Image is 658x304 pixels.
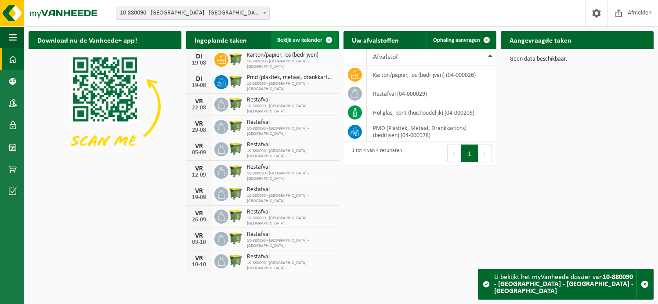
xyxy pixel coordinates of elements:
span: 10-880090 - [GEOGRAPHIC_DATA] - [GEOGRAPHIC_DATA] [247,148,334,159]
img: WB-1100-HPE-GN-50 [228,231,243,246]
div: VR [190,98,208,105]
div: VR [190,143,208,150]
span: Restafval [247,119,334,126]
td: karton/papier, los (bedrijven) (04-000026) [367,65,496,84]
img: Download de VHEPlus App [29,49,181,163]
span: 10-880090 - PORT DE BRUXELLES - QUAI DE HEEMBEEK - NEDER-OVER-HEEMBEEK [116,7,270,20]
span: 10-880090 - [GEOGRAPHIC_DATA] - [GEOGRAPHIC_DATA] [247,126,334,137]
div: 05-09 [190,150,208,156]
div: 19-08 [190,83,208,89]
a: Bekijk uw kalender [271,31,338,49]
span: 10-880090 - [GEOGRAPHIC_DATA] - [GEOGRAPHIC_DATA] [247,193,334,204]
div: VR [190,188,208,195]
img: WB-1100-HPE-GN-50 [228,74,243,89]
span: 10-880090 - [GEOGRAPHIC_DATA] - [GEOGRAPHIC_DATA] [247,59,334,69]
img: WB-1100-HPE-GN-50 [228,141,243,156]
div: 10-10 [190,262,208,268]
div: 1 tot 4 van 4 resultaten [348,144,402,163]
div: VR [190,255,208,262]
div: U bekijkt het myVanheede dossier van [494,269,636,299]
div: DI [190,76,208,83]
p: Geen data beschikbaar. [510,56,645,62]
div: VR [190,232,208,239]
div: DI [190,53,208,60]
td: hol glas, bont (huishoudelijk) (04-000209) [367,103,496,122]
div: VR [190,210,208,217]
h2: Uw afvalstoffen [343,31,408,48]
img: WB-1100-HPE-GN-50 [228,186,243,201]
span: Ophaling aanvragen [433,37,480,43]
a: Ophaling aanvragen [426,31,495,49]
span: Restafval [247,186,334,193]
h2: Aangevraagde taken [501,31,580,48]
span: 10-880090 - [GEOGRAPHIC_DATA] - [GEOGRAPHIC_DATA] [247,238,334,249]
span: Afvalstof [373,54,398,61]
div: VR [190,120,208,127]
div: 19-09 [190,195,208,201]
span: Restafval [247,164,334,171]
td: PMD (Plastiek, Metaal, Drankkartons) (bedrijven) (04-000978) [367,122,496,141]
span: Restafval [247,231,334,238]
span: 10-880090 - [GEOGRAPHIC_DATA] - [GEOGRAPHIC_DATA] [247,216,334,226]
span: 10-880090 - [GEOGRAPHIC_DATA] - [GEOGRAPHIC_DATA] [247,171,334,181]
img: WB-1100-HPE-GN-50 [228,163,243,178]
span: Restafval [247,209,334,216]
div: 29-08 [190,127,208,134]
h2: Ingeplande taken [186,31,256,48]
img: WB-1100-HPE-GN-50 [228,208,243,223]
div: 12-09 [190,172,208,178]
strong: 10-880090 - [GEOGRAPHIC_DATA] - [GEOGRAPHIC_DATA] - [GEOGRAPHIC_DATA] [494,274,633,295]
button: Previous [447,145,461,162]
button: 1 [461,145,478,162]
div: 26-09 [190,217,208,223]
div: VR [190,165,208,172]
h2: Download nu de Vanheede+ app! [29,31,146,48]
span: Restafval [247,253,334,261]
div: 22-08 [190,105,208,111]
span: Restafval [247,97,334,104]
img: WB-1100-HPE-GN-50 [228,119,243,134]
span: 10-880090 - [GEOGRAPHIC_DATA] - [GEOGRAPHIC_DATA] [247,81,334,92]
div: 03-10 [190,239,208,246]
span: Restafval [247,141,334,148]
td: restafval (04-000029) [367,84,496,103]
span: Karton/papier, los (bedrijven) [247,52,334,59]
span: 10-880090 - [GEOGRAPHIC_DATA] - [GEOGRAPHIC_DATA] [247,261,334,271]
img: WB-1100-HPE-GN-50 [228,253,243,268]
span: 10-880090 - PORT DE BRUXELLES - QUAI DE HEEMBEEK - NEDER-OVER-HEEMBEEK [116,7,269,19]
button: Next [478,145,492,162]
div: 19-08 [190,60,208,66]
img: WB-1100-HPE-GN-50 [228,96,243,111]
span: 10-880090 - [GEOGRAPHIC_DATA] - [GEOGRAPHIC_DATA] [247,104,334,114]
span: Bekijk uw kalender [278,37,323,43]
img: WB-1100-HPE-GN-50 [228,51,243,66]
span: Pmd (plastiek, metaal, drankkartons) (bedrijven) [247,74,334,81]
